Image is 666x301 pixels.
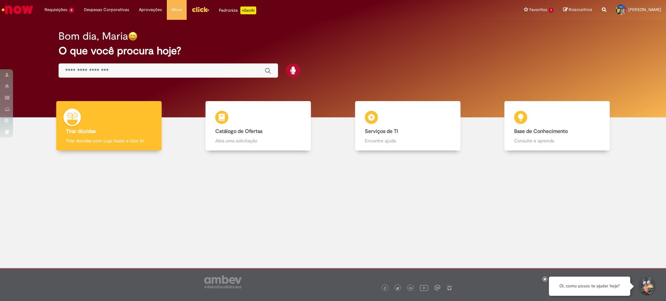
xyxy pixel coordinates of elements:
[34,101,184,151] a: Tirar dúvidas Tirar dúvidas com Lupi Assist e Gen Ai
[446,285,452,291] img: logo_footer_naosei.png
[66,137,152,144] p: Tirar dúvidas com Lupi Assist e Gen Ai
[215,137,301,144] p: Abra uma solicitação
[483,101,632,151] a: Base de Conhecimento Consulte e aprenda
[563,7,592,13] a: Rascunhos
[219,7,256,14] div: Padroniza
[69,7,74,13] span: 4
[204,275,242,288] img: logo_footer_ambev_rotulo_gray.png
[549,277,630,296] div: Oi, como posso te ajudar hoje?
[365,128,398,135] b: Serviços de TI
[66,128,96,135] b: Tirar dúvidas
[333,101,483,151] a: Serviços de TI Encontre ajuda
[1,3,34,16] img: ServiceNow
[45,7,67,13] span: Requisições
[529,7,547,13] span: Favoritos
[549,7,553,13] span: 1
[434,285,440,291] img: logo_footer_workplace.png
[59,45,608,57] h2: O que você procura hoje?
[59,31,128,42] h2: Bom dia, Maria
[396,287,399,290] img: logo_footer_twitter.png
[628,7,661,12] span: [PERSON_NAME]
[365,137,451,144] p: Encontre ajuda
[192,5,209,14] img: click_logo_yellow_360x200.png
[84,7,129,13] span: Despesas Corporativas
[514,128,568,135] b: Base de Conhecimento
[383,287,387,290] img: logo_footer_facebook.png
[139,7,162,13] span: Aprovações
[637,277,656,296] button: Iniciar Conversa de Suporte
[240,7,256,14] p: +GenAi
[420,283,428,292] img: logo_footer_youtube.png
[514,137,600,144] p: Consulte e aprenda
[569,7,592,13] span: Rascunhos
[184,101,333,151] a: Catálogo de Ofertas Abra uma solicitação
[128,32,138,41] img: happy-face.png
[215,128,262,135] b: Catálogo de Ofertas
[409,286,412,290] img: logo_footer_linkedin.png
[172,7,182,13] span: More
